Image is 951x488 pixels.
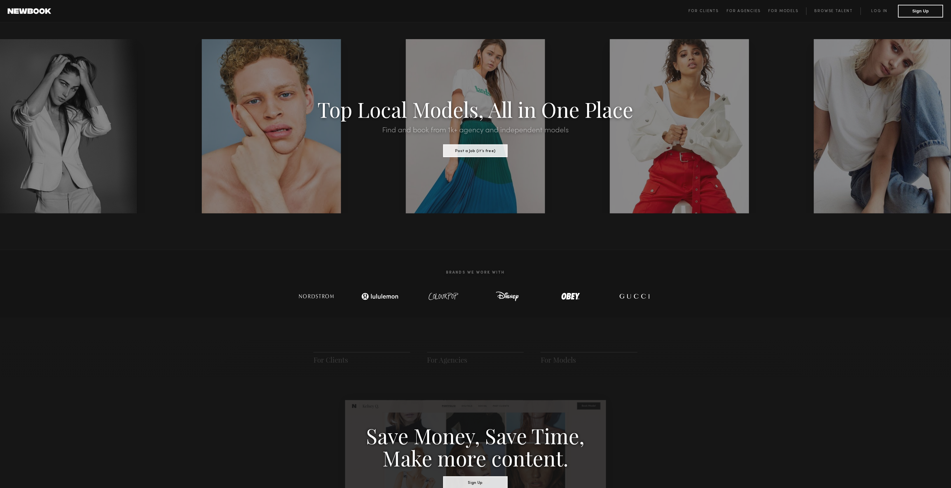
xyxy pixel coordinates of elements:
a: For Models [541,355,576,365]
a: Post a Job (it’s free) [443,147,508,154]
img: logo-nordstrom.svg [294,290,339,303]
a: For Clients [689,7,727,15]
button: Post a Job (it’s free) [443,144,508,157]
img: logo-colour-pop.svg [423,290,464,303]
h2: Brands We Work With [285,263,666,282]
button: Sign Up [898,5,943,17]
h2: Find and book from 1k+ agency and independent models [71,127,879,134]
img: logo-obey.svg [550,290,592,303]
a: Log in [861,7,898,15]
img: logo-disney.svg [487,290,528,303]
span: For Agencies [727,9,761,13]
span: For Models [769,9,799,13]
img: logo-gucci.svg [614,290,655,303]
a: For Agencies [427,355,468,365]
h3: Save Money, Save Time, Make more content. [366,424,585,469]
h1: Top Local Models, All in One Place [71,99,879,119]
a: For Clients [313,355,348,365]
a: For Agencies [727,7,768,15]
span: For Clients [689,9,719,13]
a: Browse Talent [806,7,861,15]
a: For Models [769,7,807,15]
img: logo-lulu.svg [358,290,402,303]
